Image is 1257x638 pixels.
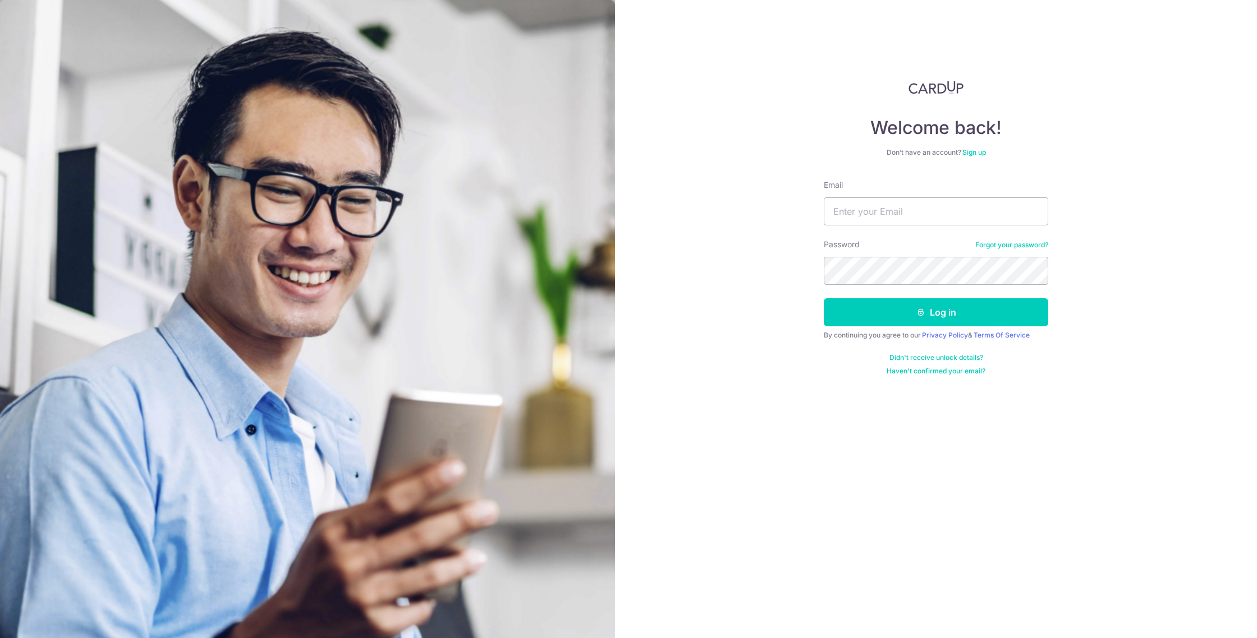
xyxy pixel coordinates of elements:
a: Privacy Policy [922,331,968,339]
div: Don’t have an account? [824,148,1048,157]
a: Forgot your password? [975,241,1048,249]
label: Password [824,239,860,250]
img: CardUp Logo [909,81,964,94]
a: Haven't confirmed your email? [887,367,985,376]
h4: Welcome back! [824,117,1048,139]
a: Terms Of Service [974,331,1030,339]
input: Enter your Email [824,197,1048,225]
button: Log in [824,298,1048,326]
label: Email [824,179,843,191]
a: Didn't receive unlock details? [889,353,983,362]
div: By continuing you agree to our & [824,331,1048,340]
a: Sign up [962,148,986,156]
